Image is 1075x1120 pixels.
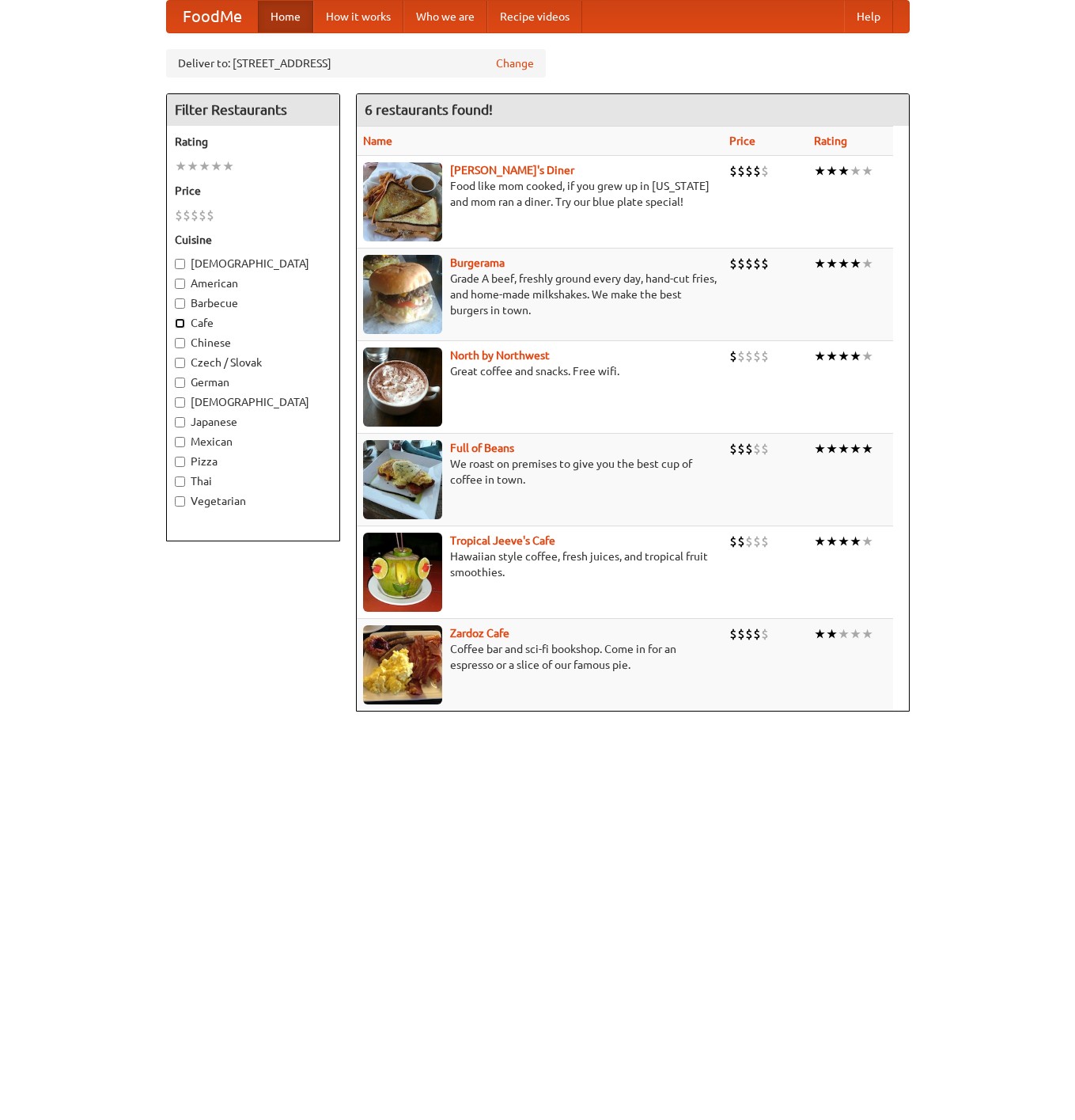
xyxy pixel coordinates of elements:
[745,162,753,180] li: $
[167,94,339,126] h4: Filter Restaurants
[838,625,850,643] li: ★
[814,625,826,643] li: ★
[850,440,861,457] li: ★
[175,476,185,487] input: Thai
[826,440,838,457] li: ★
[199,158,210,175] li: ★
[363,271,717,318] p: Grade A beef, freshly ground every day, hand-cut fries, and home-made milkshakes. We make the bes...
[175,473,331,489] label: Thai
[753,533,761,550] li: $
[844,1,893,32] a: Help
[861,347,873,365] li: ★
[167,1,258,32] a: FoodMe
[753,255,761,272] li: $
[737,533,745,550] li: $
[826,162,838,180] li: ★
[761,625,769,643] li: $
[175,232,331,248] h5: Cuisine
[363,549,717,580] p: Hawaiian style coffee, fresh juices, and tropical fruit smoothies.
[175,434,331,450] label: Mexican
[199,207,206,224] li: $
[737,162,745,180] li: $
[363,456,717,488] p: We roast on premises to give you the best cup of coffee in town.
[761,162,769,180] li: $
[761,347,769,365] li: $
[861,255,873,272] li: ★
[222,158,234,175] li: ★
[753,625,761,643] li: $
[175,374,331,390] label: German
[838,533,850,550] li: ★
[826,625,838,643] li: ★
[313,1,403,32] a: How it works
[450,534,555,547] b: Tropical Jeeve's Cafe
[363,178,717,210] p: Food like mom cooked, if you grew up in [US_STATE] and mom ran a diner. Try our blue plate special!
[753,162,761,180] li: $
[187,158,199,175] li: ★
[175,207,183,224] li: $
[363,641,717,673] p: Coffee bar and sci-fi bookshop. Come in for an espresso or a slice of our famous pie.
[175,493,331,509] label: Vegetarian
[814,440,826,457] li: ★
[206,207,214,224] li: $
[191,207,199,224] li: $
[737,625,745,643] li: $
[850,162,861,180] li: ★
[761,440,769,457] li: $
[761,255,769,272] li: $
[745,255,753,272] li: $
[814,533,826,550] li: ★
[258,1,313,32] a: Home
[175,457,185,467] input: Pizza
[175,318,185,328] input: Cafe
[826,255,838,272] li: ★
[826,347,838,365] li: ★
[175,183,331,199] h5: Price
[175,394,331,410] label: [DEMOGRAPHIC_DATA]
[175,454,331,469] label: Pizza
[745,347,753,365] li: $
[210,158,222,175] li: ★
[363,625,442,704] img: zardoz.jpg
[737,255,745,272] li: $
[814,162,826,180] li: ★
[450,442,514,454] a: Full of Beans
[175,315,331,331] label: Cafe
[838,255,850,272] li: ★
[363,440,442,519] img: beans.jpg
[175,378,185,388] input: German
[175,134,331,150] h5: Rating
[850,625,861,643] li: ★
[737,440,745,457] li: $
[729,347,737,365] li: $
[729,162,737,180] li: $
[175,259,185,269] input: [DEMOGRAPHIC_DATA]
[175,414,331,430] label: Japanese
[175,158,187,175] li: ★
[737,347,745,365] li: $
[175,295,331,311] label: Barbecue
[175,338,185,348] input: Chinese
[175,279,185,289] input: American
[850,347,861,365] li: ★
[826,533,838,550] li: ★
[729,255,737,272] li: $
[166,49,546,78] div: Deliver to: [STREET_ADDRESS]
[729,625,737,643] li: $
[729,440,737,457] li: $
[183,207,191,224] li: $
[175,298,185,309] input: Barbecue
[175,437,185,447] input: Mexican
[450,349,550,362] b: North by Northwest
[814,255,826,272] li: ★
[365,102,493,117] ng-pluralize: 6 restaurants found!
[363,135,392,147] a: Name
[814,347,826,365] li: ★
[729,533,737,550] li: $
[450,164,574,177] b: [PERSON_NAME]'s Diner
[175,256,331,271] label: [DEMOGRAPHIC_DATA]
[363,363,717,379] p: Great coffee and snacks. Free wifi.
[450,256,505,269] a: Burgerama
[861,625,873,643] li: ★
